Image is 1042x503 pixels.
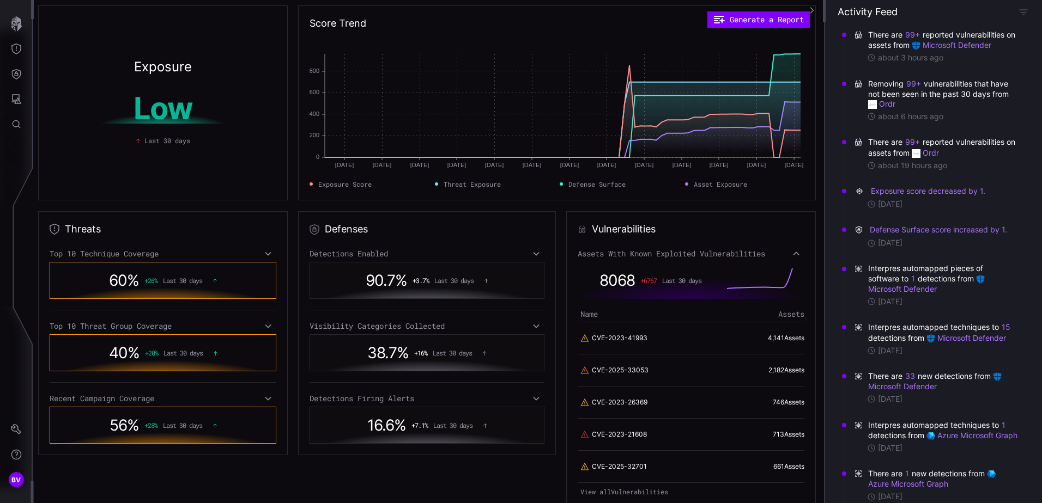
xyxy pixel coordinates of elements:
span: 8068 [599,271,635,290]
a: 4,141Assets [768,334,804,342]
span: Exposure Score [318,179,372,189]
button: Generate a Report [707,11,810,28]
text: [DATE] [410,162,429,168]
span: + 28 % [144,421,157,429]
img: Microsoft Defender [993,372,1002,381]
a: View allVulnerabilities [578,484,804,499]
span: Last 30 days [163,349,203,357]
text: [DATE] [597,162,616,168]
div: Visibility Categories Collected [310,321,544,331]
a: 661Assets [773,462,804,470]
span: Last 30 days [433,421,472,429]
span: + 26 % [144,277,157,284]
th: Name [578,306,680,322]
div: Detections Firing Alerts [310,394,544,403]
div: Assets With Known Exploited Vulnerabilities [578,249,804,259]
div: Top 10 Technique Coverage [50,249,276,259]
span: Last 30 days [662,277,701,284]
span: + 20 % [145,349,158,357]
span: 90.7 % [366,271,407,290]
img: Microsoft Defender [926,334,935,343]
text: [DATE] [673,162,692,168]
button: 99+ [905,137,920,148]
span: Defense Surface [568,179,626,189]
button: 99+ [906,78,922,89]
span: + 3.7 % [413,277,429,284]
a: Ordr [912,148,939,157]
span: Last 30 days [163,421,202,429]
img: Ordr [868,100,877,109]
button: BV [1,467,32,492]
text: [DATE] [373,162,392,168]
div: Recent Campaign Coverage [50,394,276,403]
h2: Threats [65,223,101,236]
text: [DATE] [747,162,766,168]
span: There are reported vulnerabilities on assets from [868,29,1018,50]
text: [DATE] [710,162,729,168]
time: [DATE] [878,297,902,306]
span: 60 % [109,271,139,290]
button: 33 [905,371,916,382]
span: Threat Exposure [444,179,501,189]
span: Last 30 days [434,277,474,284]
button: Defense Surface score increased by 1. [869,224,1008,235]
button: 1 [1001,420,1006,431]
div: Detections Enabled [310,249,544,259]
h2: Exposure [134,60,192,73]
time: about 3 hours ago [878,53,943,63]
span: There are new detections from [868,371,1018,391]
a: 713Assets [773,430,804,438]
button: 99+ [905,29,920,40]
img: Microsoft Graph [926,432,935,440]
time: [DATE] [878,346,902,355]
img: Microsoft Graph [987,470,996,479]
text: 600 [310,89,319,95]
a: CVE-2023-26369 [592,397,647,407]
h2: Vulnerabilities [592,223,656,236]
span: 40 % [109,343,140,362]
span: 56 % [110,416,139,434]
img: Microsoft Defender [912,41,920,50]
time: [DATE] [878,199,902,209]
a: CVE-2023-41993 [592,333,647,343]
span: 16.6 % [367,416,406,434]
text: [DATE] [335,162,354,168]
img: Microsoft Defender [976,275,985,284]
div: Top 10 Threat Group Coverage [50,321,276,331]
span: + 7.1 % [411,421,428,429]
time: [DATE] [878,492,902,501]
a: Microsoft Defender [912,40,991,50]
a: CVE-2025-33053 [592,365,649,375]
text: [DATE] [523,162,542,168]
text: 200 [310,132,319,138]
button: 15 [1001,322,1011,333]
span: 38.7 % [367,343,409,362]
span: Interpres automapped techniques to detections from [868,322,1018,342]
time: [DATE] [878,394,902,404]
a: Microsoft Defender [926,333,1006,342]
img: Ordr [912,149,920,158]
a: Ordr [868,99,895,108]
span: Last 30 days [433,349,472,357]
span: Interpres automapped techniques to detections from [868,420,1018,440]
a: Azure Microsoft Graph [926,431,1017,440]
time: [DATE] [878,443,902,453]
button: 1 [905,468,910,479]
a: 2,182Assets [768,366,804,374]
h2: Defenses [325,223,368,236]
text: 400 [310,111,319,117]
h4: Activity Feed [838,5,898,18]
span: Asset Exposure [694,179,747,189]
span: Last 30 days [144,136,190,145]
time: about 6 hours ago [878,112,943,121]
time: about 19 hours ago [878,161,947,170]
span: Last 30 days [163,277,202,284]
text: 800 [310,68,319,74]
button: Exposure score decreased by 1. [870,186,986,197]
h1: Low [60,93,265,124]
span: + 6767 [640,277,657,284]
text: [DATE] [635,162,654,168]
span: There are reported vulnerabilities on assets from [868,137,1018,157]
span: Interpres automapped pieces of software to detections from [868,263,1018,295]
text: [DATE] [785,162,804,168]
